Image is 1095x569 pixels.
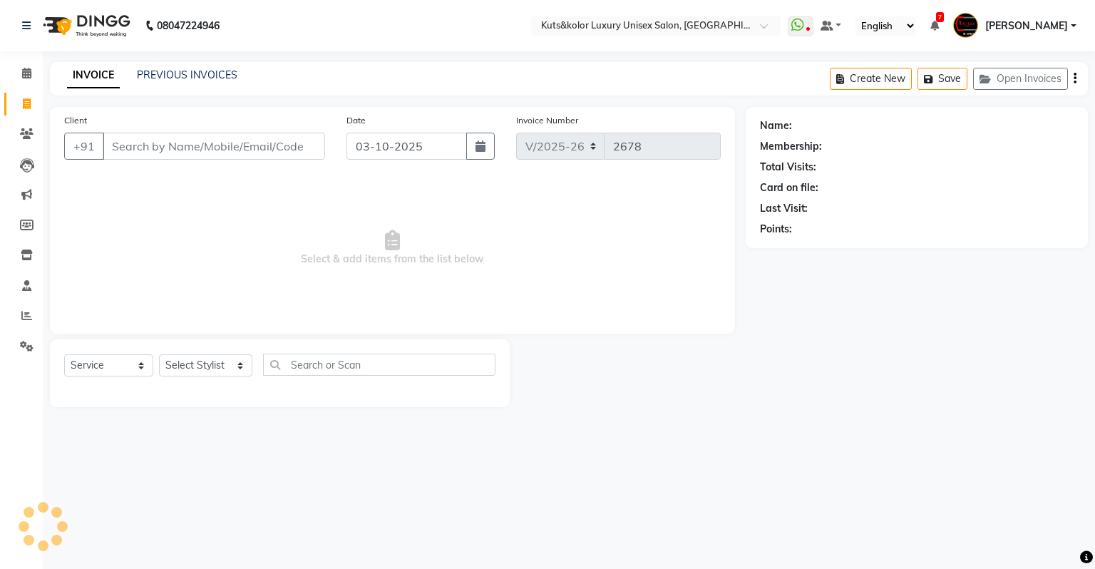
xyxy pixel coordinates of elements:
[760,139,822,154] div: Membership:
[953,13,978,38] img: Divya pujari
[760,118,792,133] div: Name:
[103,133,325,160] input: Search by Name/Mobile/Email/Code
[760,160,816,175] div: Total Visits:
[137,68,237,81] a: PREVIOUS INVOICES
[516,114,578,127] label: Invoice Number
[36,6,134,46] img: logo
[985,19,1068,34] span: [PERSON_NAME]
[760,201,808,216] div: Last Visit:
[64,114,87,127] label: Client
[67,63,120,88] a: INVOICE
[973,68,1068,90] button: Open Invoices
[917,68,967,90] button: Save
[760,222,792,237] div: Points:
[936,12,944,22] span: 7
[263,354,495,376] input: Search or Scan
[346,114,366,127] label: Date
[157,6,220,46] b: 08047224946
[760,180,818,195] div: Card on file:
[830,68,912,90] button: Create New
[64,133,104,160] button: +91
[930,19,939,32] a: 7
[64,177,721,319] span: Select & add items from the list below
